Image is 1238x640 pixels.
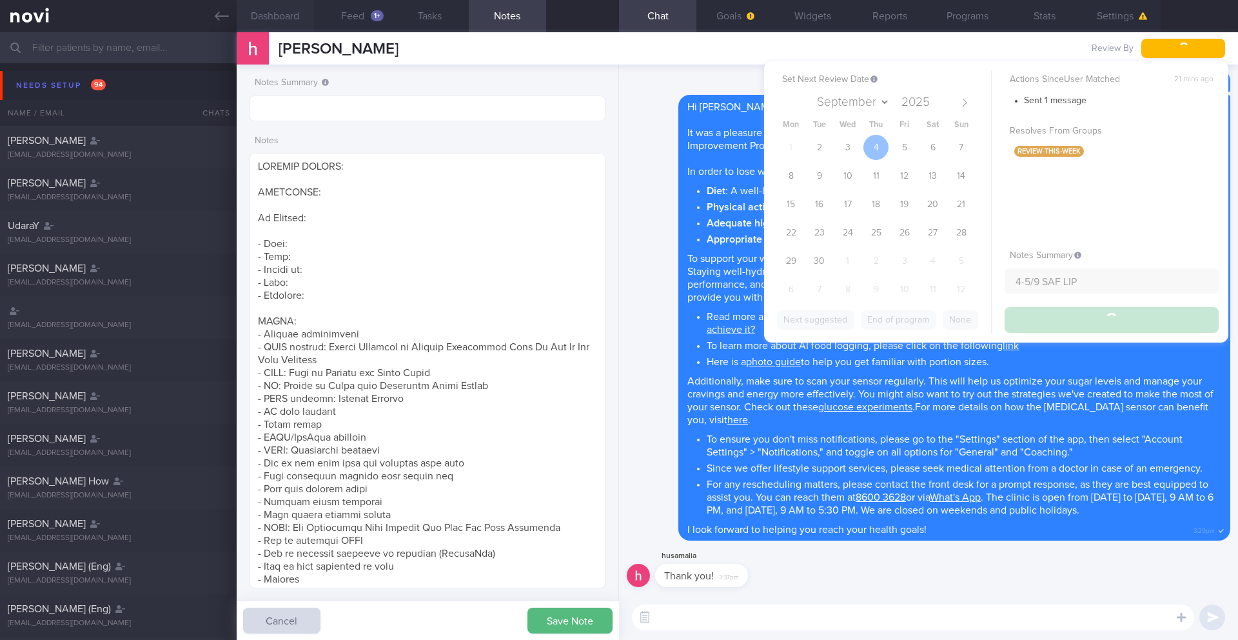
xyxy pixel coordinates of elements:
span: [PERSON_NAME] [8,434,86,444]
strong: Diet [707,186,725,196]
div: [EMAIL_ADDRESS][DOMAIN_NAME] [8,534,229,543]
div: Chats [185,100,237,126]
strong: Appropriate mental health and [MEDICAL_DATA] [707,234,930,245]
div: [EMAIL_ADDRESS][DOMAIN_NAME] [8,193,229,203]
div: [EMAIL_ADDRESS][DOMAIN_NAME] [8,321,229,330]
div: 1+ [371,10,384,21]
span: Hi [PERSON_NAME], [687,102,780,112]
span: [PERSON_NAME] [8,135,86,146]
span: I look forward to helping you reach your health goals! [687,525,927,535]
div: [EMAIL_ADDRESS][DOMAIN_NAME] [8,406,229,415]
strong: Physical activity [707,202,781,212]
span: [PERSON_NAME] How [8,476,109,486]
div: [EMAIL_ADDRESS][DOMAIN_NAME] [8,235,229,245]
span: [PERSON_NAME] [8,348,86,359]
li: Sent 1 message [1024,92,1219,107]
label: Actions Since User Matched [1010,74,1213,86]
span: Additionally, make sure to scan your sensor regularly. This will help us optimize your sugar leve... [687,376,1213,425]
span: UdaraY [8,221,39,231]
label: Set Next Review Date [782,74,986,86]
li: : [MEDICAL_DATA], mindful eating [707,230,1221,246]
a: photo guide [746,357,801,367]
span: review-this-week [1014,146,1084,157]
span: 3:37pm [719,570,739,582]
span: Review By [1092,43,1134,55]
label: Notes Summary [255,77,600,89]
div: [EMAIL_ADDRESS][DOMAIN_NAME] [8,150,229,160]
span: [PERSON_NAME] [279,41,398,57]
a: 8600 3628 [856,492,906,503]
span: 21 mins ago [1174,75,1213,85]
a: here [727,415,748,425]
div: Needs setup [13,77,109,94]
strong: Adequate high-quality sleep [707,218,836,228]
div: husamalia [655,548,787,564]
label: Resolves From Groups [1010,126,1213,137]
div: [EMAIL_ADDRESS][DOMAIN_NAME] [8,278,229,288]
a: link [1003,341,1019,351]
div: [EMAIL_ADDRESS][DOMAIN_NAME] [8,491,229,501]
div: [EMAIL_ADDRESS][DOMAIN_NAME] [8,619,229,628]
span: 3:29pm [1194,523,1215,535]
span: 94 [91,79,106,90]
div: [EMAIL_ADDRESS][DOMAIN_NAME] [8,363,229,373]
span: To support your weight loss goals, aim for a balanced diet with plenty of protein, fruits, vegeta... [687,254,1211,303]
span: [PERSON_NAME] [8,519,86,529]
button: Save Note [527,608,613,634]
li: : A well-balanced, nutritious diet that keeps you in a calorie deficit [707,181,1221,197]
span: [PERSON_NAME] (Eng) [8,604,111,614]
span: Notes Summary [1010,251,1081,260]
li: Read more about calorie deficit in this article on [707,307,1221,336]
li: To ensure you don't miss notifications, please go to the "Settings" section of the app, then sele... [707,430,1221,459]
span: [PERSON_NAME] [8,391,86,401]
span: [PERSON_NAME] [8,263,86,274]
span: [PERSON_NAME] [8,178,86,188]
div: [EMAIL_ADDRESS][DOMAIN_NAME] [8,576,229,586]
span: Thank you! [664,571,714,581]
a: What's App [930,492,981,503]
li: : Aim for 7 hours per night [707,214,1221,230]
li: Here is a to help you get familiar with portion sizes. [707,352,1221,368]
span: It was a pleasure speaking with you [DATE]. Over the next 1 month, we’ll be working together thro... [687,128,1200,151]
li: : Increasing activity level to burn more calories [707,197,1221,214]
a: glucose experiments [818,402,912,412]
button: Cancel [243,608,320,634]
label: Notes [255,135,600,147]
li: For any rescheduling matters, please contact the front desk for a prompt response, as they are be... [707,475,1221,517]
span: [PERSON_NAME] (Eng) [8,561,111,572]
li: Since we offer lifestyle support services, please seek medical attention from a doctor in case of... [707,459,1221,475]
div: [EMAIL_ADDRESS][DOMAIN_NAME] [8,448,229,458]
span: In order to lose weight, you need to pay attention to [687,166,921,177]
li: To learn more about AI food logging, please click on the following [707,336,1221,352]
